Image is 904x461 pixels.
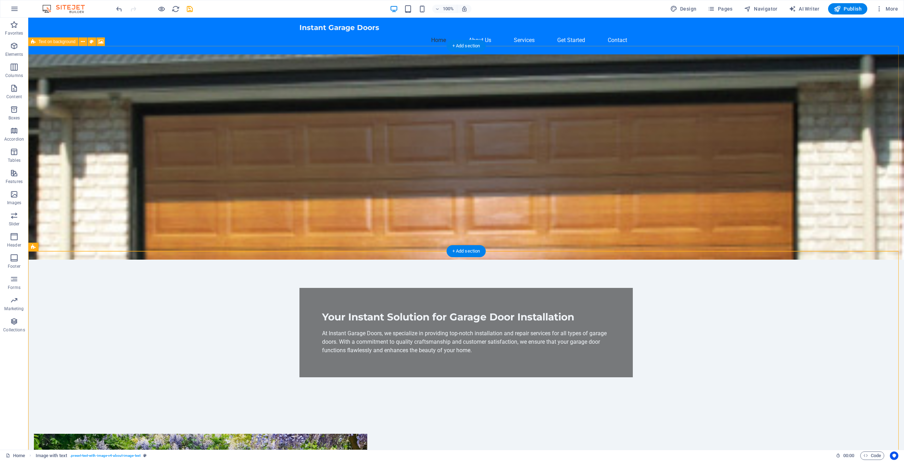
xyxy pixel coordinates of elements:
span: . preset-text-with-image-v4-about-image-text [70,451,141,460]
span: AI Writer [789,5,820,12]
a: Click to cancel selection. Double-click to open Pages [6,451,25,460]
button: reload [171,5,180,13]
span: Pages [708,5,732,12]
div: Design (Ctrl+Alt+Y) [667,3,700,14]
span: Publish [834,5,862,12]
button: Publish [828,3,867,14]
button: save [185,5,194,13]
button: undo [115,5,123,13]
div: + Add section [447,40,486,52]
button: Code [860,451,884,460]
p: Tables [8,158,20,163]
p: Marketing [4,306,24,312]
h6: 100% [443,5,454,13]
button: Usercentrics [890,451,898,460]
p: Favorites [5,30,23,36]
span: Design [670,5,697,12]
i: Save (Ctrl+S) [186,5,194,13]
p: Columns [5,73,23,78]
button: Design [667,3,700,14]
p: Content [6,94,22,100]
p: Elements [5,52,23,57]
span: Click to select. Double-click to edit [36,451,67,460]
i: Undo: Change image (Ctrl+Z) [115,5,123,13]
i: On resize automatically adjust zoom level to fit chosen device. [461,6,468,12]
span: : [848,453,849,458]
span: Text on background [38,40,76,44]
span: Navigator [744,5,778,12]
p: Slider [9,221,20,227]
button: AI Writer [786,3,822,14]
button: More [873,3,901,14]
span: Code [863,451,881,460]
h6: Session time [836,451,855,460]
span: 00 00 [843,451,854,460]
span: More [876,5,898,12]
div: + Add section [447,245,486,257]
p: Accordion [4,136,24,142]
button: 100% [432,5,457,13]
p: Features [6,179,23,184]
i: Reload page [172,5,180,13]
p: Footer [8,264,20,269]
i: This element is a customizable preset [143,454,147,457]
button: Click here to leave preview mode and continue editing [157,5,166,13]
button: Pages [705,3,735,14]
p: Collections [3,327,25,333]
button: Navigator [741,3,780,14]
p: Forms [8,285,20,290]
p: Boxes [8,115,20,121]
p: Images [7,200,22,206]
img: Editor Logo [41,5,94,13]
nav: breadcrumb [36,451,147,460]
p: Header [7,242,21,248]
